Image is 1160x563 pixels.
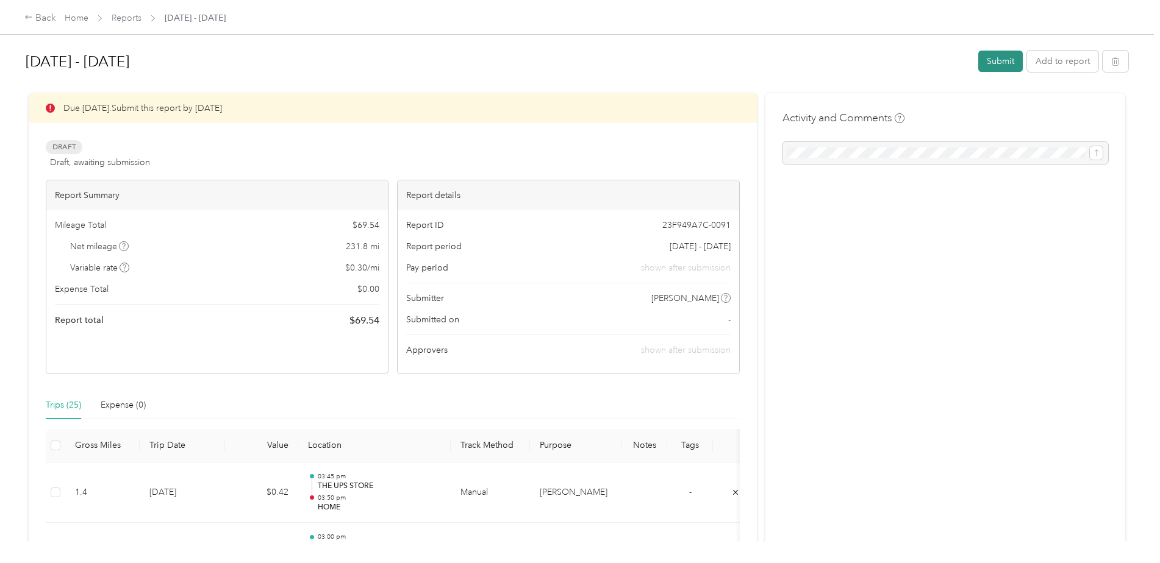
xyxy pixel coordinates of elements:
[112,13,141,23] a: Reports
[26,47,970,76] h1: Sep 16 - 30, 2025
[406,261,448,274] span: Pay period
[978,51,1023,72] button: Submit
[225,462,298,523] td: $0.42
[398,180,739,210] div: Report details
[406,313,459,326] span: Submitted on
[55,283,109,296] span: Expense Total
[451,429,530,462] th: Track Method
[165,12,226,24] span: [DATE] - [DATE]
[318,494,441,502] p: 03:50 pm
[641,345,731,355] span: shown after submission
[353,219,379,232] span: $ 69.54
[728,313,731,326] span: -
[225,429,298,462] th: Value
[318,533,441,541] p: 03:00 pm
[50,156,150,169] span: Draft, awaiting submission
[46,398,81,412] div: Trips (25)
[318,541,441,552] p: Buying Office
[667,429,713,462] th: Tags
[349,313,379,328] span: $ 69.54
[641,261,731,274] span: shown after submission
[55,219,106,232] span: Mileage Total
[689,487,692,497] span: -
[406,344,448,356] span: Approvers
[451,462,530,523] td: Manual
[1027,51,1098,72] button: Add to report
[406,219,444,232] span: Report ID
[357,283,379,296] span: $ 0.00
[670,240,731,253] span: [DATE] - [DATE]
[65,462,140,523] td: 1.4
[662,219,731,232] span: 23F949A7C-0091
[530,429,621,462] th: Purpose
[406,292,444,305] span: Submitter
[318,481,441,492] p: THE UPS STORE
[651,292,719,305] span: [PERSON_NAME]
[346,240,379,253] span: 231.8 mi
[55,314,104,327] span: Report total
[46,140,82,154] span: Draft
[24,11,56,26] div: Back
[65,13,88,23] a: Home
[298,429,451,462] th: Location
[318,472,441,481] p: 03:45 pm
[70,261,130,274] span: Variable rate
[29,93,757,123] div: Due [DATE]. Submit this report by [DATE]
[140,462,225,523] td: [DATE]
[345,261,379,274] span: $ 0.30 / mi
[621,429,667,462] th: Notes
[70,240,129,253] span: Net mileage
[101,398,146,412] div: Expense (0)
[406,240,462,253] span: Report period
[46,180,388,210] div: Report Summary
[530,462,621,523] td: Acosta
[782,110,904,126] h4: Activity and Comments
[140,429,225,462] th: Trip Date
[1092,495,1160,563] iframe: Everlance-gr Chat Button Frame
[318,502,441,513] p: HOME
[65,429,140,462] th: Gross Miles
